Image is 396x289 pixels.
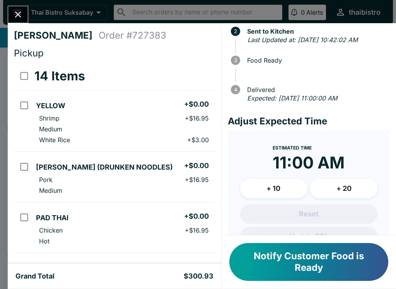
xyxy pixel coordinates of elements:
[39,237,49,245] p: Hot
[273,153,345,173] time: 11:00 AM
[184,272,213,281] h5: $300.93
[234,87,237,93] text: 4
[247,94,337,102] em: Expected: [DATE] 11:00:00 AM
[184,100,209,109] h5: + $0.00
[15,272,55,281] h5: Grand Total
[234,57,237,63] text: 3
[34,68,85,84] h3: 14 Items
[39,136,70,144] p: White Rice
[39,114,60,122] p: Shrimp
[229,243,388,281] button: Notify Customer Food is Ready
[39,125,62,133] p: Medium
[14,48,44,59] span: Pickup
[273,145,312,151] span: Estimated Time
[243,28,390,35] span: Sent to Kitchen
[184,212,209,221] h5: + $0.00
[8,6,28,23] button: Close
[36,213,68,223] h5: PAD THAI
[99,30,166,41] h4: Order # 727383
[228,116,390,127] h4: Adjust Expected Time
[39,226,63,234] p: Chicken
[36,163,173,172] h5: [PERSON_NAME] (DRUNKEN NOODLES)
[39,187,62,194] p: Medium
[247,36,358,44] em: Last Updated at: [DATE] 10:42:02 AM
[240,179,307,198] button: + 10
[185,176,209,184] p: + $16.95
[243,57,390,64] span: Food Ready
[234,28,237,34] text: 2
[184,262,209,272] h5: + $0.00
[184,161,209,170] h5: + $0.00
[39,176,53,184] p: Pork
[185,226,209,234] p: + $16.95
[36,101,65,110] h5: YELLOW
[187,136,209,144] p: + $3.00
[243,86,390,93] span: Delivered
[14,30,99,41] h4: [PERSON_NAME]
[185,114,209,122] p: + $16.95
[310,179,377,198] button: + 20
